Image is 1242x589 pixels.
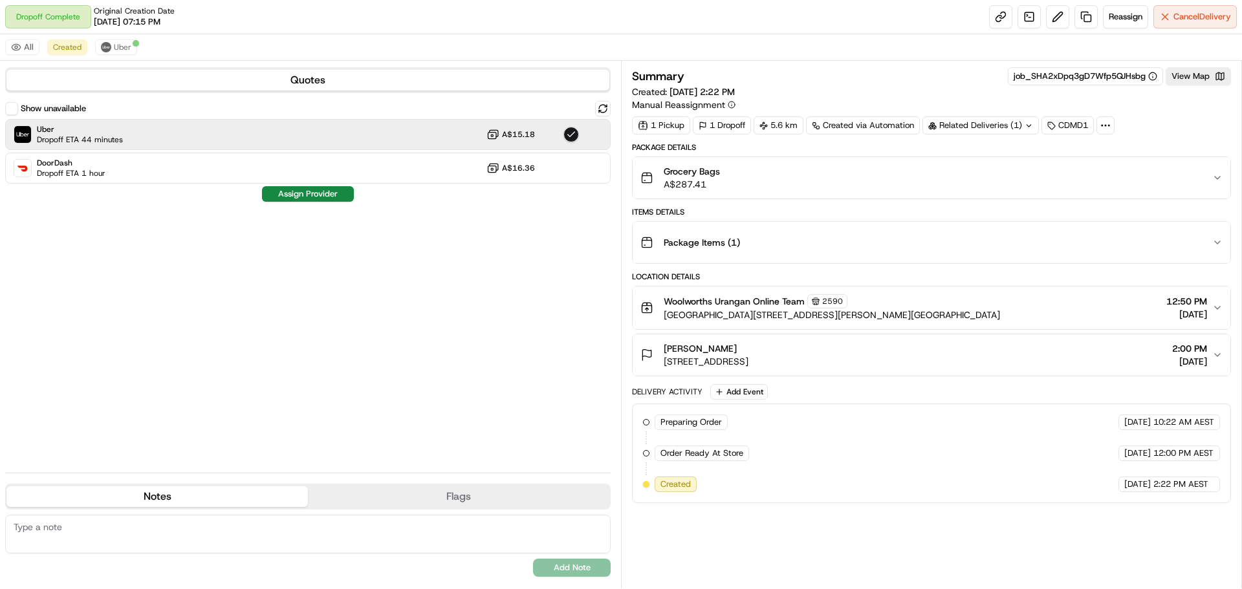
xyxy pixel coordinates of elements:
span: [DATE] 2:22 PM [670,86,735,98]
span: A$16.36 [502,163,535,173]
button: Add Event [710,384,768,400]
span: A$15.18 [502,129,535,140]
button: Quotes [6,70,609,91]
span: [GEOGRAPHIC_DATA][STREET_ADDRESS][PERSON_NAME][GEOGRAPHIC_DATA] [664,308,1000,321]
span: 2:22 PM AEST [1153,478,1208,490]
span: Original Creation Date [94,6,175,16]
span: 12:00 PM AEST [1153,447,1214,459]
span: Package Items ( 1 ) [664,236,740,249]
button: CancelDelivery [1153,5,1237,28]
button: A$16.36 [486,162,535,175]
div: 1 Pickup [632,116,690,134]
img: DoorDash [14,160,31,177]
span: Dropoff ETA 1 hour [37,168,105,178]
button: Grocery BagsA$287.41 [633,157,1230,198]
div: Items Details [632,207,1231,217]
div: 5.6 km [754,116,803,134]
span: Cancel Delivery [1173,11,1231,23]
span: [DATE] [1124,416,1151,428]
button: A$15.18 [486,128,535,141]
span: 12:50 PM [1166,295,1207,308]
button: View Map [1166,67,1231,85]
span: [DATE] [1172,355,1207,368]
button: All [5,39,39,55]
span: Created [660,478,691,490]
button: Woolworths Urangan Online Team2590[GEOGRAPHIC_DATA][STREET_ADDRESS][PERSON_NAME][GEOGRAPHIC_DATA]... [633,286,1230,329]
label: Show unavailable [21,103,86,114]
span: Order Ready At Store [660,447,743,459]
button: [PERSON_NAME][STREET_ADDRESS]2:00 PM[DATE] [633,334,1230,376]
div: 1 Dropoff [693,116,751,134]
div: Related Deliveries (1) [922,116,1039,134]
h3: Summary [632,70,684,82]
span: Preparing Order [660,416,722,428]
span: 10:22 AM AEST [1153,416,1214,428]
img: Uber [14,126,31,143]
span: Uber [37,124,123,134]
span: [STREET_ADDRESS] [664,355,748,368]
button: Package Items (1) [633,222,1230,263]
a: Created via Automation [806,116,920,134]
span: Manual Reassignment [632,98,725,111]
button: Assign Provider [262,186,354,202]
span: Woolworths Urangan Online Team [664,295,805,308]
span: [PERSON_NAME] [664,342,737,355]
span: [DATE] [1124,478,1151,490]
span: Dropoff ETA 44 minutes [37,134,123,145]
img: uber-new-logo.jpeg [101,42,111,52]
span: 2590 [822,296,843,306]
div: CDMD1 [1041,116,1094,134]
button: Flags [308,486,609,507]
span: [DATE] [1124,447,1151,459]
span: Grocery Bags [664,165,720,178]
span: [DATE] 07:15 PM [94,16,160,28]
span: Uber [114,42,131,52]
span: A$287.41 [664,178,720,191]
span: [DATE] [1166,308,1207,321]
span: Created [53,42,82,52]
button: Reassign [1103,5,1148,28]
button: job_SHA2xDpq3gD7Wfp5QJHsbg [1014,70,1157,82]
button: Manual Reassignment [632,98,735,111]
span: 2:00 PM [1172,342,1207,355]
button: Created [47,39,87,55]
div: Location Details [632,272,1231,282]
span: Reassign [1109,11,1142,23]
button: Uber [95,39,137,55]
button: Notes [6,486,308,507]
span: Created: [632,85,735,98]
div: Package Details [632,142,1231,153]
span: DoorDash [37,158,105,168]
div: Delivery Activity [632,387,703,397]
